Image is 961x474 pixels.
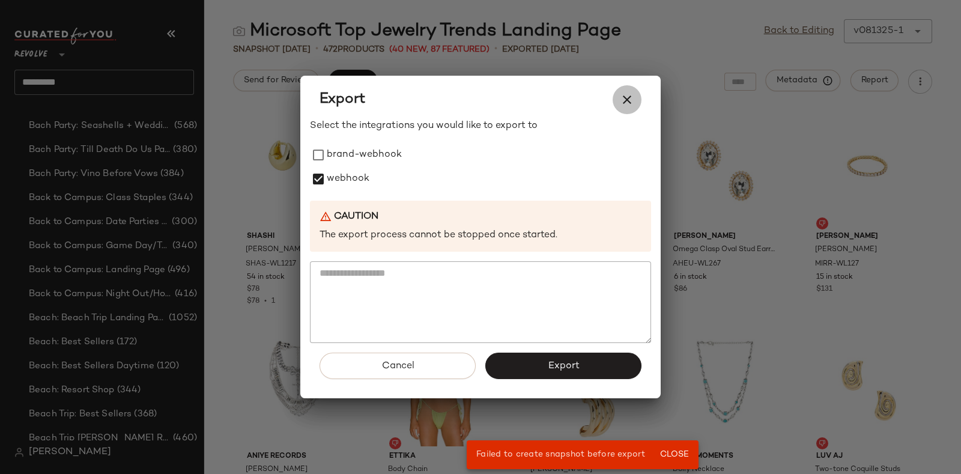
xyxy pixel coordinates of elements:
[320,229,641,243] p: The export process cannot be stopped once started.
[334,210,378,224] b: Caution
[476,450,645,459] span: Failed to create snapshot before export
[547,360,579,372] span: Export
[655,444,694,466] button: Close
[485,353,641,379] button: Export
[320,90,365,109] span: Export
[310,119,651,133] p: Select the integrations you would like to export to
[327,143,402,167] label: brand-webhook
[659,450,689,460] span: Close
[327,167,369,191] label: webhook
[320,353,476,379] button: Cancel
[381,360,414,372] span: Cancel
